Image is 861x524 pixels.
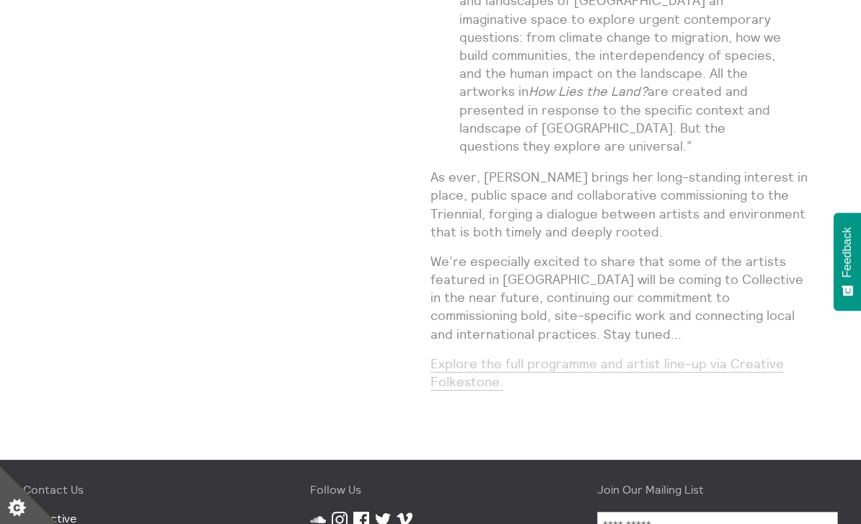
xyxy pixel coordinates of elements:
h4: Follow Us [310,483,551,496]
h4: Join Our Mailing List [597,483,838,496]
p: As ever, [PERSON_NAME] brings her long-standing interest in place, public space and collaborative... [430,168,815,241]
h4: Contact Us [23,483,264,496]
span: Feedback [841,227,854,277]
a: Explore the full programme and artist line-up via Creative Folkestone. [430,355,784,391]
p: We’re especially excited to share that some of the artists featured in [GEOGRAPHIC_DATA] will be ... [430,252,815,343]
button: Feedback - Show survey [834,213,861,311]
em: How Lies the Land? [529,83,648,99]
